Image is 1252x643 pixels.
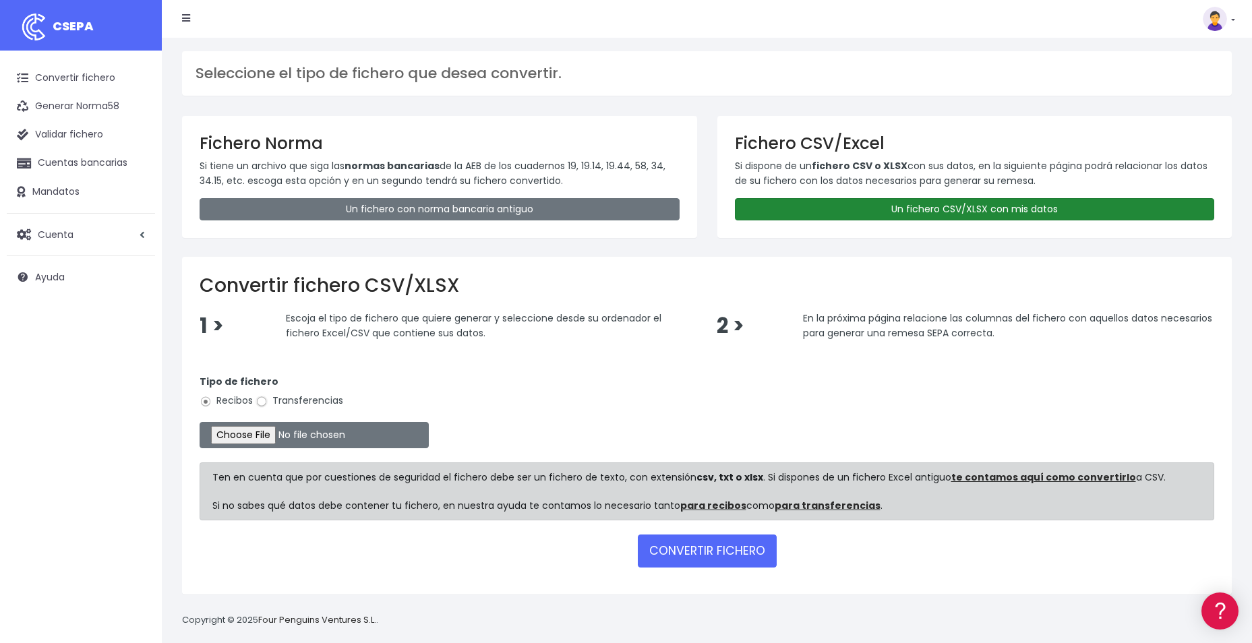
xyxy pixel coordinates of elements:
[7,263,155,291] a: Ayuda
[7,92,155,121] a: Generar Norma58
[200,158,680,189] p: Si tiene un archivo que siga las de la AEB de los cuadernos 19, 19.14, 19.44, 58, 34, 34.15, etc....
[7,121,155,149] a: Validar fichero
[13,149,256,162] div: Convertir ficheros
[7,220,155,249] a: Cuenta
[200,274,1214,297] h2: Convertir fichero CSV/XLSX
[13,324,256,336] div: Programadores
[256,394,343,408] label: Transferencias
[258,613,376,626] a: Four Penguins Ventures S.L.
[200,311,224,340] span: 1 >
[345,159,440,173] strong: normas bancarias
[13,191,256,212] a: Problemas habituales
[812,159,907,173] strong: fichero CSV o XLSX
[696,470,763,484] strong: csv, txt o xlsx
[775,499,881,512] a: para transferencias
[185,388,260,401] a: POWERED BY ENCHANT
[200,462,1214,520] div: Ten en cuenta que por cuestiones de seguridad el fichero debe ser un fichero de texto, con extens...
[200,198,680,220] a: Un fichero con norma bancaria antiguo
[1203,7,1227,31] img: profile
[53,18,94,34] span: CSEPA
[13,268,256,280] div: Facturación
[13,233,256,254] a: Perfiles de empresas
[17,10,51,44] img: logo
[735,133,1215,153] h3: Fichero CSV/Excel
[35,270,65,284] span: Ayuda
[735,198,1215,220] a: Un fichero CSV/XLSX con mis datos
[200,394,253,408] label: Recibos
[13,289,256,310] a: General
[182,613,378,627] p: Copyright © 2025 .
[13,212,256,233] a: Videotutoriales
[638,534,777,567] button: CONVERTIR FICHERO
[200,133,680,153] h3: Fichero Norma
[7,178,155,206] a: Mandatos
[200,375,278,388] strong: Tipo de fichero
[7,149,155,177] a: Cuentas bancarias
[13,344,256,365] a: API
[7,64,155,92] a: Convertir fichero
[13,115,256,135] a: Información general
[13,361,256,384] button: Contáctanos
[286,311,661,340] span: Escoja el tipo de fichero que quiere generar y seleccione desde su ordenador el fichero Excel/CSV...
[735,158,1215,189] p: Si dispone de un con sus datos, en la siguiente página podrá relacionar los datos de su fichero c...
[38,227,73,241] span: Cuenta
[13,94,256,106] div: Información general
[717,311,744,340] span: 2 >
[803,311,1212,340] span: En la próxima página relacione las columnas del fichero con aquellos datos necesarios para genera...
[196,65,1218,82] h3: Seleccione el tipo de fichero que desea convertir.
[680,499,746,512] a: para recibos
[951,470,1136,484] a: te contamos aquí como convertirlo
[13,171,256,191] a: Formatos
